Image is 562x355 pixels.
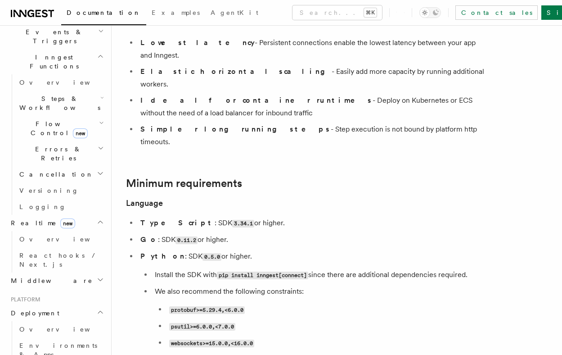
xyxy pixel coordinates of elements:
[140,38,255,47] strong: Lowest latency
[138,65,486,91] li: - Easily add more capacity by running additional workers.
[364,8,377,17] kbd: ⌘K
[140,125,331,133] strong: Simpler long running steps
[73,128,88,138] span: new
[152,269,486,282] li: Install the SDK with since there are additional dependencies required.
[152,9,200,16] span: Examples
[146,3,205,24] a: Examples
[138,36,486,62] li: - Persistent connections enable the lowest latency between your app and Inngest.
[16,145,98,163] span: Errors & Retries
[140,218,215,227] strong: TypeScript
[7,231,106,273] div: Realtimenew
[138,123,486,148] li: - Step execution is not bound by platform http timeouts.
[140,67,332,76] strong: Elastic horizontal scaling
[16,231,106,247] a: Overview
[232,220,254,228] code: 3.34.1
[16,170,94,179] span: Cancellation
[175,237,198,244] code: 0.11.2
[7,24,106,49] button: Events & Triggers
[16,182,106,199] a: Versioning
[16,141,106,166] button: Errors & Retries
[138,250,486,350] li: : SDK or higher.
[292,5,382,20] button: Search...⌘K
[7,218,75,228] span: Realtime
[19,236,112,243] span: Overview
[7,276,93,285] span: Middleware
[16,74,106,91] a: Overview
[19,79,112,86] span: Overview
[205,3,264,24] a: AgentKit
[152,285,486,350] li: We also recommend the following constraints:
[16,199,106,215] a: Logging
[61,3,146,25] a: Documentation
[7,296,40,303] span: Platform
[16,247,106,273] a: React hooks / Next.js
[16,166,106,182] button: Cancellation
[419,7,441,18] button: Toggle dark mode
[7,49,106,74] button: Inngest Functions
[140,252,185,260] strong: Python
[16,94,100,112] span: Steps & Workflows
[16,116,106,141] button: Flow Controlnew
[19,187,79,194] span: Versioning
[126,197,163,209] a: Language
[67,9,141,16] span: Documentation
[7,53,97,71] span: Inngest Functions
[140,96,373,105] strong: Ideal for container runtimes
[19,252,99,268] span: React hooks / Next.js
[7,27,98,46] span: Events & Triggers
[140,235,158,244] strong: Go
[7,309,59,318] span: Deployment
[138,233,486,246] li: : SDK or higher.
[7,305,106,321] button: Deployment
[19,203,66,210] span: Logging
[16,321,106,337] a: Overview
[169,306,245,314] code: protobuf>=5.29.4,<6.0.0
[7,215,106,231] button: Realtimenew
[138,217,486,230] li: : SDK or higher.
[16,119,99,137] span: Flow Control
[126,177,242,190] a: Minimum requirements
[60,218,75,228] span: new
[169,323,235,331] code: psutil>=6.0.0,<7.0.0
[211,9,258,16] span: AgentKit
[7,74,106,215] div: Inngest Functions
[202,253,221,261] code: 0.5.0
[455,5,538,20] a: Contact sales
[16,91,106,116] button: Steps & Workflows
[138,94,486,119] li: - Deploy on Kubernetes or ECS without the need of a load balancer for inbound traffic
[7,273,106,289] button: Middleware
[19,326,112,333] span: Overview
[169,340,254,347] code: websockets>=15.0.0,<16.0.0
[217,272,308,279] code: pip install inngest[connect]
